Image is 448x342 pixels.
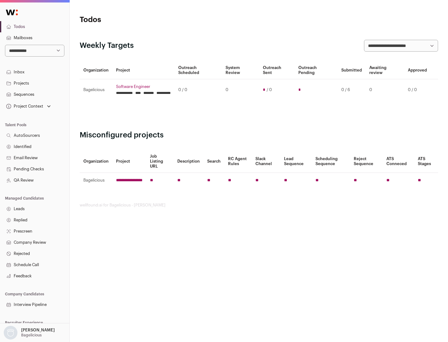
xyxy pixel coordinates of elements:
[312,150,350,173] th: Scheduling Sequence
[280,150,312,173] th: Lead Sequence
[295,62,337,79] th: Outreach Pending
[175,62,222,79] th: Outreach Scheduled
[224,150,251,173] th: RC Agent Rules
[21,333,42,338] p: Bagelicious
[203,150,224,173] th: Search
[80,15,199,25] h1: Todos
[112,150,146,173] th: Project
[146,150,174,173] th: Job Listing URL
[404,79,431,101] td: 0 / 0
[338,79,366,101] td: 0 / 6
[383,150,414,173] th: ATS Conneced
[80,130,438,140] h2: Misconfigured projects
[338,62,366,79] th: Submitted
[2,326,56,340] button: Open dropdown
[2,6,21,19] img: Wellfound
[404,62,431,79] th: Approved
[80,203,438,208] footer: wellfound:ai for Bagelicious - [PERSON_NAME]
[21,328,55,333] p: [PERSON_NAME]
[5,102,52,111] button: Open dropdown
[267,87,272,92] span: / 0
[222,62,259,79] th: System Review
[80,150,112,173] th: Organization
[350,150,383,173] th: Reject Sequence
[112,62,175,79] th: Project
[259,62,295,79] th: Outreach Sent
[80,62,112,79] th: Organization
[174,150,203,173] th: Description
[80,79,112,101] td: Bagelicious
[414,150,438,173] th: ATS Stages
[366,79,404,101] td: 0
[222,79,259,101] td: 0
[80,173,112,188] td: Bagelicious
[4,326,17,340] img: nopic.png
[366,62,404,79] th: Awaiting review
[175,79,222,101] td: 0 / 0
[5,104,43,109] div: Project Context
[116,84,171,89] a: Software Engineer
[80,41,134,51] h2: Weekly Targets
[252,150,280,173] th: Slack Channel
